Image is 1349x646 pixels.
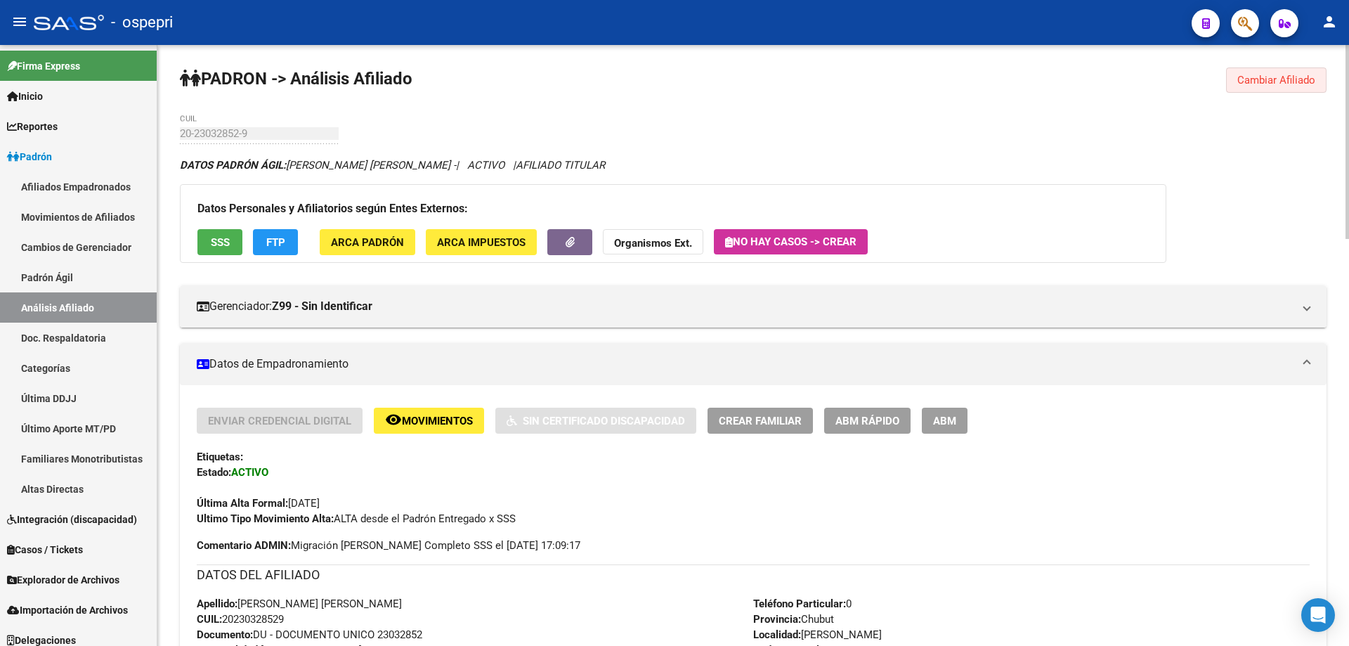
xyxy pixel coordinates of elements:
[603,229,703,255] button: Organismos Ext.
[725,235,856,248] span: No hay casos -> Crear
[197,466,231,479] strong: Estado:
[320,229,415,255] button: ARCA Padrón
[753,597,846,610] strong: Teléfono Particular:
[197,497,320,510] span: [DATE]
[197,597,402,610] span: [PERSON_NAME] [PERSON_NAME]
[111,7,173,38] span: - ospepri
[208,415,351,427] span: Enviar Credencial Digital
[197,512,516,525] span: ALTA desde el Padrón Entregado x SSS
[1237,74,1315,86] span: Cambiar Afiliado
[211,236,230,249] span: SSS
[197,628,422,641] span: DU - DOCUMENTO UNICO 23032852
[197,512,334,525] strong: Ultimo Tipo Movimiento Alta:
[197,299,1293,314] mat-panel-title: Gerenciador:
[180,343,1327,385] mat-expansion-panel-header: Datos de Empadronamiento
[719,415,802,427] span: Crear Familiar
[7,149,52,164] span: Padrón
[753,628,882,641] span: [PERSON_NAME]
[1301,598,1335,632] div: Open Intercom Messenger
[7,602,128,618] span: Importación de Archivos
[7,512,137,527] span: Integración (discapacidad)
[714,229,868,254] button: No hay casos -> Crear
[426,229,537,255] button: ARCA Impuestos
[437,236,526,249] span: ARCA Impuestos
[1226,67,1327,93] button: Cambiar Afiliado
[180,159,286,172] strong: DATOS PADRÓN ÁGIL:
[516,159,605,172] span: AFILIADO TITULAR
[197,199,1149,219] h3: Datos Personales y Afiliatorios según Entes Externos:
[197,613,222,626] strong: CUIL:
[753,628,801,641] strong: Localidad:
[7,58,80,74] span: Firma Express
[266,236,285,249] span: FTP
[197,628,253,641] strong: Documento:
[708,408,813,434] button: Crear Familiar
[197,597,237,610] strong: Apellido:
[753,613,801,626] strong: Provincia:
[402,415,473,427] span: Movimientos
[753,613,834,626] span: Chubut
[197,539,291,552] strong: Comentario ADMIN:
[231,466,268,479] strong: ACTIVO
[614,237,692,250] strong: Organismos Ext.
[180,159,456,172] span: [PERSON_NAME] [PERSON_NAME] -
[835,415,899,427] span: ABM Rápido
[7,119,58,134] span: Reportes
[180,159,605,172] i: | ACTIVO |
[922,408,967,434] button: ABM
[933,415,956,427] span: ABM
[253,229,298,255] button: FTP
[374,408,484,434] button: Movimientos
[197,613,284,626] span: 20230328529
[197,356,1293,372] mat-panel-title: Datos de Empadronamiento
[180,69,412,89] strong: PADRON -> Análisis Afiliado
[331,236,404,249] span: ARCA Padrón
[7,572,119,588] span: Explorador de Archivos
[523,415,685,427] span: Sin Certificado Discapacidad
[1321,13,1338,30] mat-icon: person
[197,408,363,434] button: Enviar Credencial Digital
[7,542,83,557] span: Casos / Tickets
[197,229,242,255] button: SSS
[7,89,43,104] span: Inicio
[495,408,696,434] button: Sin Certificado Discapacidad
[272,299,372,314] strong: Z99 - Sin Identificar
[197,451,243,463] strong: Etiquetas:
[197,538,580,553] span: Migración [PERSON_NAME] Completo SSS el [DATE] 17:09:17
[11,13,28,30] mat-icon: menu
[197,497,288,510] strong: Última Alta Formal:
[197,565,1310,585] h3: DATOS DEL AFILIADO
[180,285,1327,328] mat-expansion-panel-header: Gerenciador:Z99 - Sin Identificar
[824,408,911,434] button: ABM Rápido
[753,597,852,610] span: 0
[385,411,402,428] mat-icon: remove_red_eye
